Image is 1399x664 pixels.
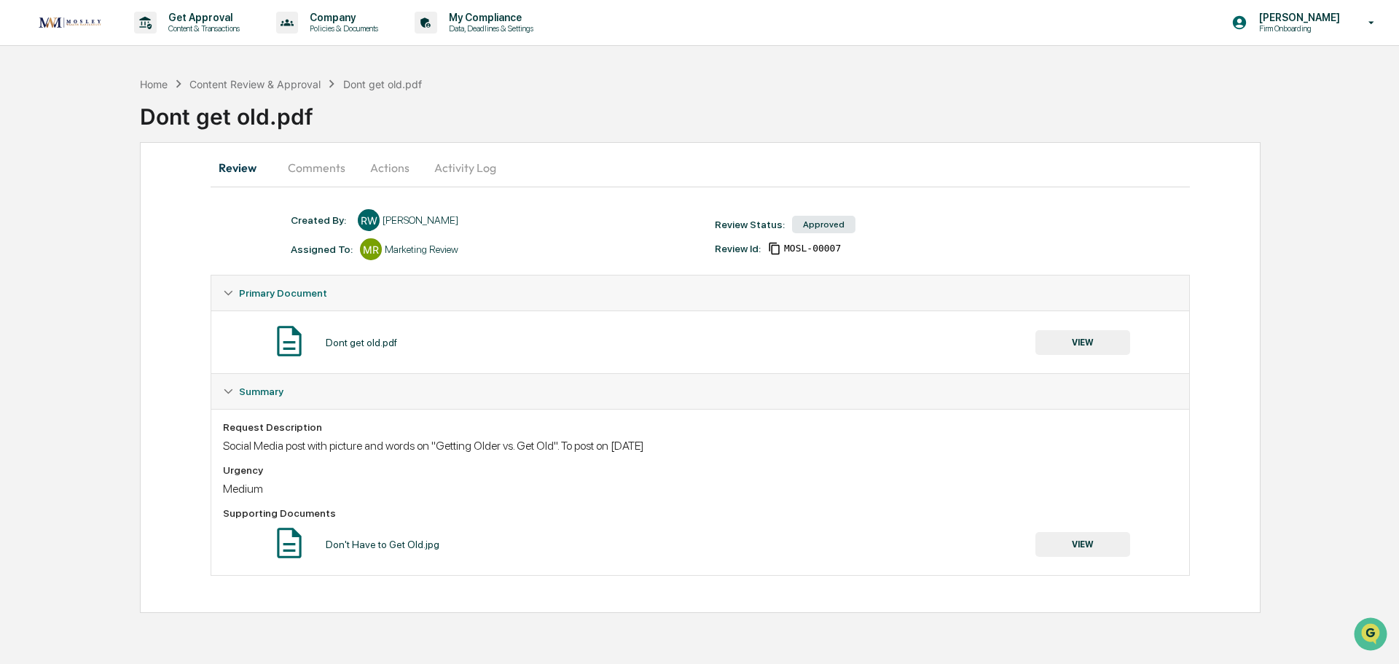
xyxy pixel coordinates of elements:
div: MR [360,238,382,260]
a: 🔎Data Lookup [9,206,98,232]
span: Primary Document [239,287,327,299]
p: Content & Transactions [157,23,247,34]
span: Summary [239,386,283,397]
span: Data Lookup [29,211,92,226]
button: Comments [276,150,357,185]
p: How can we help? [15,31,265,54]
img: Document Icon [271,525,307,561]
img: Document Icon [271,323,307,359]
iframe: Open customer support [1352,616,1392,655]
div: Approved [792,216,855,233]
div: Don't Have to Get Old.jpg [326,539,439,550]
div: Primary Document [211,276,1189,310]
span: 75514bef-c77e-401b-b744-58121dd62420 [784,243,841,254]
div: Review Id: [715,243,761,254]
span: Attestations [120,184,181,198]
div: Dont get old.pdf [326,337,397,348]
div: Request Description [223,421,1177,433]
p: Firm Onboarding [1247,23,1347,34]
button: Review [211,150,276,185]
p: Get Approval [157,12,247,23]
img: logo [35,13,105,32]
span: Preclearance [29,184,94,198]
div: Summary [211,374,1189,409]
button: Actions [357,150,423,185]
div: Start new chat [50,112,239,126]
div: RW [358,209,380,231]
div: Primary Document [211,310,1189,373]
button: Start new chat [248,116,265,133]
div: secondary tabs example [211,150,1190,185]
div: 🗄️ [106,185,117,197]
p: Company [298,12,385,23]
div: 🔎 [15,213,26,224]
div: Urgency [223,464,1177,476]
div: Created By: ‎ ‎ [291,214,350,226]
div: Dont get old.pdf [140,92,1399,130]
span: Pylon [145,247,176,258]
a: Powered byPylon [103,246,176,258]
a: 🗄️Attestations [100,178,187,204]
div: Home [140,78,168,90]
img: 1746055101610-c473b297-6a78-478c-a979-82029cc54cd1 [15,112,41,138]
p: Data, Deadlines & Settings [437,23,541,34]
div: We're available if you need us! [50,126,184,138]
p: [PERSON_NAME] [1247,12,1347,23]
div: [PERSON_NAME] [383,214,458,226]
div: Review Status: [715,219,785,230]
p: Policies & Documents [298,23,385,34]
div: Dont get old.pdf [343,78,422,90]
div: Marketing Review [385,243,458,255]
p: My Compliance [437,12,541,23]
div: Summary [211,409,1189,575]
div: Social Media post with picture and words on "Getting Older vs. Get Old". To post on [DATE] [223,439,1177,453]
div: Content Review & Approval [189,78,321,90]
div: Assigned To: [291,243,353,255]
div: Medium [223,482,1177,496]
div: Supporting Documents [223,507,1177,519]
button: Activity Log [423,150,508,185]
button: VIEW [1035,330,1130,355]
button: VIEW [1035,532,1130,557]
a: 🖐️Preclearance [9,178,100,204]
div: 🖐️ [15,185,26,197]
